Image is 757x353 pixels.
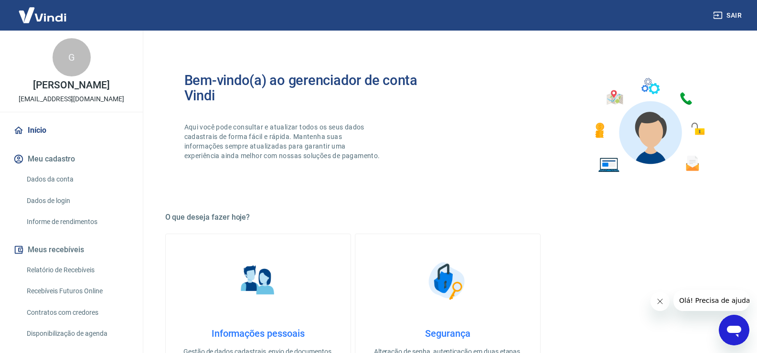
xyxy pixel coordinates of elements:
[23,191,131,211] a: Dados de login
[673,290,749,311] iframe: Mensagem da empresa
[23,170,131,189] a: Dados da conta
[23,324,131,343] a: Disponibilização de agenda
[184,122,382,160] p: Aqui você pode consultar e atualizar todos os seus dados cadastrais de forma fácil e rápida. Mant...
[650,292,670,311] iframe: Fechar mensagem
[11,239,131,260] button: Meus recebíveis
[11,120,131,141] a: Início
[53,38,91,76] div: G
[23,212,131,232] a: Informe de rendimentos
[33,80,109,90] p: [PERSON_NAME]
[181,328,335,339] h4: Informações pessoais
[23,281,131,301] a: Recebíveis Futuros Online
[23,260,131,280] a: Relatório de Recebíveis
[234,257,282,305] img: Informações pessoais
[19,94,124,104] p: [EMAIL_ADDRESS][DOMAIN_NAME]
[11,0,74,30] img: Vindi
[719,315,749,345] iframe: Botão para abrir a janela de mensagens
[6,7,80,14] span: Olá! Precisa de ajuda?
[11,149,131,170] button: Meu cadastro
[23,303,131,322] a: Contratos com credores
[371,328,525,339] h4: Segurança
[184,73,448,103] h2: Bem-vindo(a) ao gerenciador de conta Vindi
[586,73,712,178] img: Imagem de um avatar masculino com diversos icones exemplificando as funcionalidades do gerenciado...
[165,213,731,222] h5: O que deseja fazer hoje?
[711,7,746,24] button: Sair
[424,257,471,305] img: Segurança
